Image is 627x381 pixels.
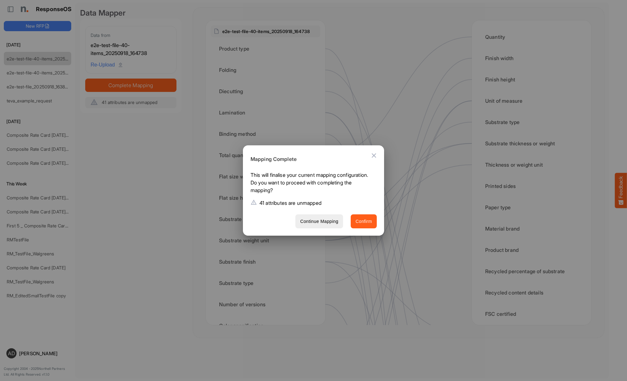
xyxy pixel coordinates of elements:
button: Close dialog [366,148,382,163]
span: Continue Mapping [300,218,338,225]
p: 41 attributes are unmapped [259,199,321,207]
span: Confirm [355,218,372,225]
p: This will finalise your current mapping configuration. Do you want to proceed with completing the... [251,171,372,197]
h6: Mapping Complete [251,155,372,163]
button: Confirm [351,214,377,229]
button: Continue Mapping [295,214,343,229]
